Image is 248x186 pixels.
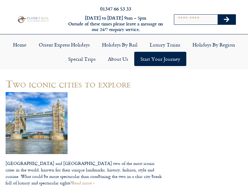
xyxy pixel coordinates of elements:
a: About Us [102,52,134,66]
a: Home [7,38,33,52]
a: Holidays by Rail [96,38,144,52]
a: Orient Express Holidays [33,38,96,52]
a: Start your Journey [134,52,186,66]
a: 01347 66 53 33 [100,5,131,12]
p: [GEOGRAPHIC_DATA] and [GEOGRAPHIC_DATA] two of the most iconic cities in the world, known for the... [6,160,162,186]
a: Special Trips [62,52,102,66]
a: Read more » [72,179,95,186]
img: Planet Rail Train Holidays Logo [16,15,50,23]
nav: Menu [3,38,245,66]
a: Holidays by Region [186,38,241,52]
a: Luxury Trains [144,38,186,52]
h6: [DATE] to [DATE] 9am – 5pm Outside of these times please leave a message on our 24/7 enquiry serv... [68,15,164,33]
a: Two iconic cities to explore [6,76,131,91]
button: Search [218,15,236,24]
